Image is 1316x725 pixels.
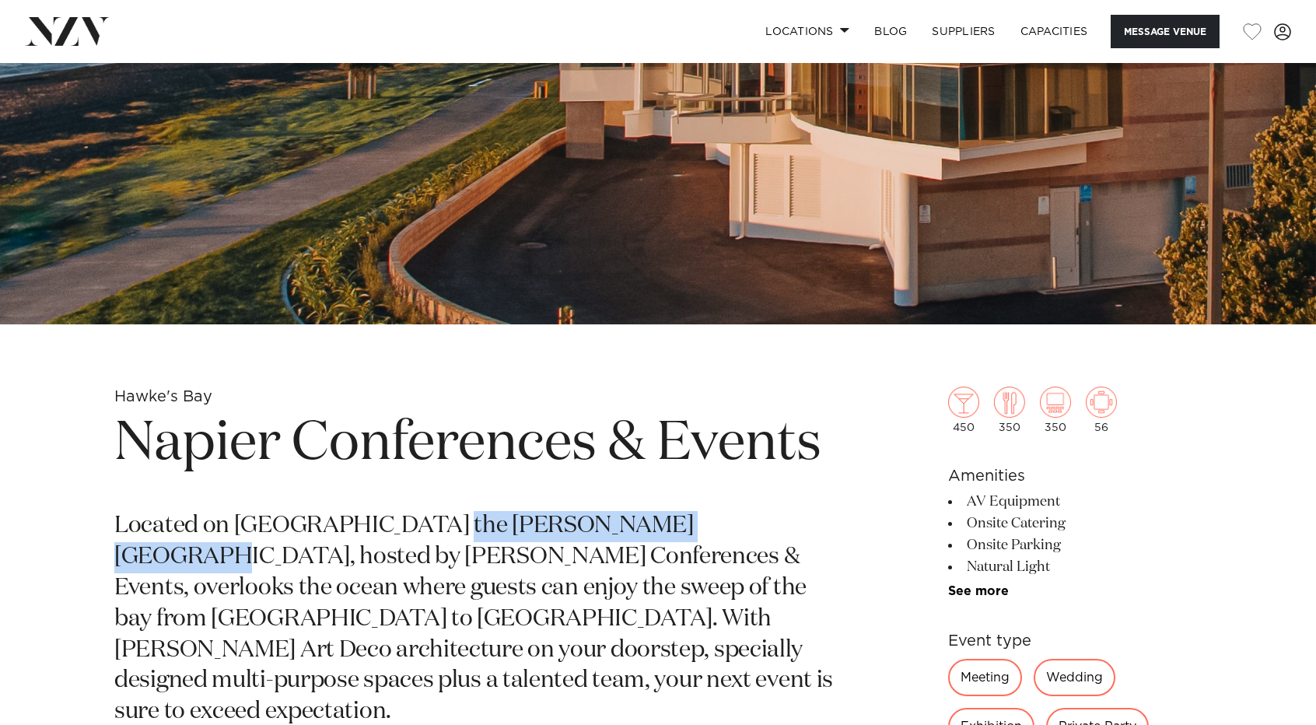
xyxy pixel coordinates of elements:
[1086,387,1117,418] img: meeting.png
[1034,659,1115,696] div: Wedding
[1008,15,1101,48] a: Capacities
[1040,387,1071,433] div: 350
[994,387,1025,433] div: 350
[948,659,1022,696] div: Meeting
[1040,387,1071,418] img: theatre.png
[948,491,1202,513] li: AV Equipment
[948,513,1202,534] li: Onsite Catering
[1086,387,1117,433] div: 56
[862,15,919,48] a: BLOG
[114,408,838,480] h1: Napier Conferences & Events
[948,464,1202,488] h6: Amenities
[25,17,110,45] img: nzv-logo.png
[114,389,212,405] small: Hawke's Bay
[994,387,1025,418] img: dining.png
[753,15,862,48] a: Locations
[1111,15,1220,48] button: Message Venue
[919,15,1007,48] a: SUPPLIERS
[948,387,979,418] img: cocktail.png
[948,556,1202,578] li: Natural Light
[948,534,1202,556] li: Onsite Parking
[948,387,979,433] div: 450
[948,629,1202,653] h6: Event type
